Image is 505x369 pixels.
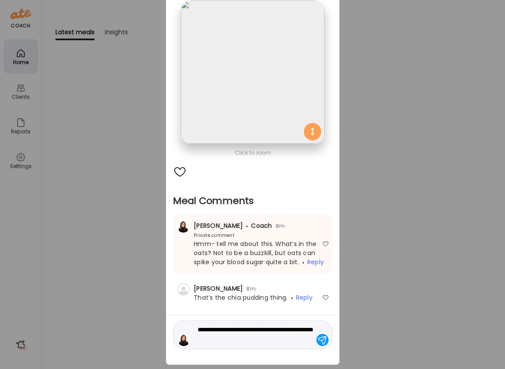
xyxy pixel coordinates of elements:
[194,221,272,230] span: [PERSON_NAME] Coach
[173,148,332,158] div: Click to zoom
[307,258,323,266] span: Reply
[173,194,332,207] h2: Meal Comments
[272,222,285,230] span: 8m
[176,232,235,239] div: Private comment
[296,293,312,302] span: Reply
[177,283,189,295] img: bg-avatar-default.svg
[194,293,288,302] span: That’s the chia pudding thing.
[177,220,189,233] img: avatars%2FfptQNShTjgNZWdF0DaXs92OC25j2
[243,285,256,292] span: 8m
[178,334,190,346] img: avatars%2FfptQNShTjgNZWdF0DaXs92OC25j2
[181,0,324,144] img: images%2Fl67D44Vthpd089YgrxJ7KX67eLv2%2FrUwgfTDhTd8ZOVud24Pv%2FNzDibSqUeVcqpCMMtOgK_1080
[194,284,243,293] span: [PERSON_NAME]
[194,240,317,266] span: Hmm- tell me about this. What’s in the oats? Not to be a buzzkill, but oats can spike your blood ...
